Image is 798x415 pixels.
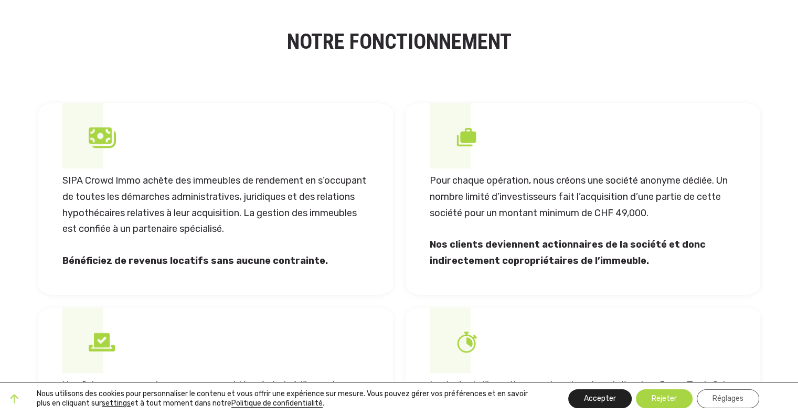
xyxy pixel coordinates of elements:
[697,389,759,408] button: Réglages
[636,389,693,408] button: Rejeter
[231,399,323,408] a: Politique de confidentialité
[102,399,131,408] button: settings
[62,173,369,237] p: SIPA Crowd Immo achète des immeubles de rendement en s’occupant de toutes les démarches administr...
[62,255,328,267] strong: Bénéficiez de revenus locatifs sans aucune contrainte.
[38,28,760,56] h2: NOTRE FONCTIONNEMENT
[430,239,706,267] strong: Nos clients deviennent actionnaires de la société et donc indirectement copropriétaires de l’imme...
[430,173,736,221] p: Pour chaque opération, nous créons une société anonyme dédiée. Un nombre limité d’investisseurs f...
[568,389,632,408] button: Accepter
[37,389,542,408] p: Nous utilisons des cookies pour personnaliser le contenu et vous offrir une expérience sur mesure...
